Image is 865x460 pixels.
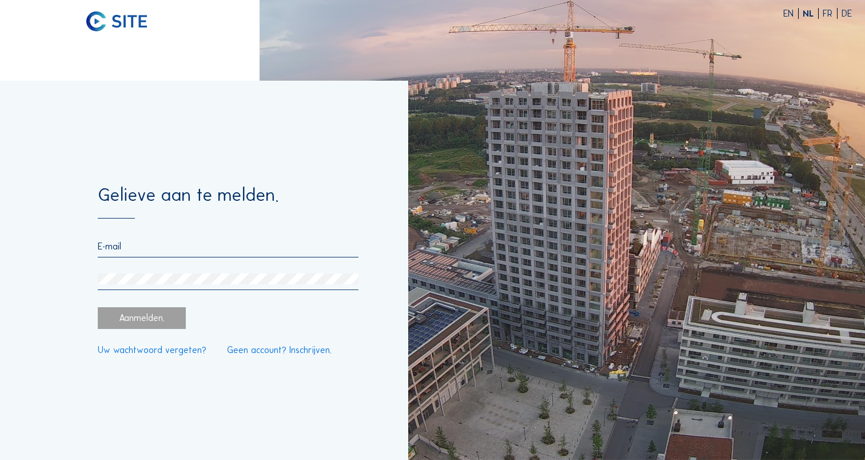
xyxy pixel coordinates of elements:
[842,9,852,18] div: DE
[98,307,186,329] div: Aanmelden.
[783,9,799,18] div: EN
[823,9,838,18] div: FR
[98,346,206,355] a: Uw wachtwoord vergeten?
[803,9,819,18] div: NL
[227,346,332,355] a: Geen account? Inschrijven.
[98,186,358,219] div: Gelieve aan te melden.
[98,241,358,252] input: E-mail
[86,11,147,32] img: C-SITE logo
